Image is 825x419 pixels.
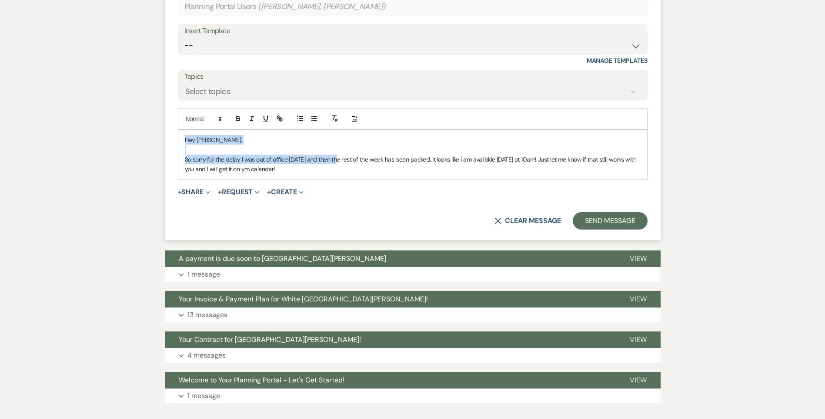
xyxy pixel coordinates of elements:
[165,291,616,307] button: Your Invoice & Payment Plan for White [GEOGRAPHIC_DATA][PERSON_NAME]!
[187,350,226,361] p: 4 messages
[185,86,230,98] div: Select topics
[630,294,647,304] span: View
[165,250,616,267] button: A payment is due soon to [GEOGRAPHIC_DATA][PERSON_NAME]
[616,331,661,348] button: View
[165,389,661,403] button: 1 message
[587,57,648,64] a: Manage Templates
[178,189,210,196] button: Share
[630,254,647,263] span: View
[187,390,220,402] p: 1 message
[616,250,661,267] button: View
[179,335,361,344] span: Your Contract for [GEOGRAPHIC_DATA][PERSON_NAME]!
[185,135,641,145] p: Hey [PERSON_NAME],
[616,372,661,389] button: View
[178,189,182,196] span: +
[184,71,641,83] label: Topics
[630,335,647,344] span: View
[165,372,616,389] button: Welcome to Your Planning Portal - Let's Get Started!
[616,291,661,307] button: View
[258,1,386,13] span: ( [PERSON_NAME], [PERSON_NAME] )
[165,267,661,282] button: 1 message
[165,331,616,348] button: Your Contract for [GEOGRAPHIC_DATA][PERSON_NAME]!
[185,155,641,174] p: So sorry for the delay I was out of office [DATE] and then the rest of the week has been packed. ...
[184,25,641,37] div: Insert Template
[630,375,647,385] span: View
[179,254,386,263] span: A payment is due soon to [GEOGRAPHIC_DATA][PERSON_NAME]
[187,269,220,280] p: 1 message
[187,309,227,321] p: 13 messages
[267,189,271,196] span: +
[494,217,561,224] button: Clear message
[573,212,647,230] button: Send Message
[218,189,222,196] span: +
[267,189,303,196] button: Create
[179,375,344,385] span: Welcome to Your Planning Portal - Let's Get Started!
[179,294,428,304] span: Your Invoice & Payment Plan for White [GEOGRAPHIC_DATA][PERSON_NAME]!
[165,348,661,363] button: 4 messages
[218,189,259,196] button: Request
[165,307,661,322] button: 13 messages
